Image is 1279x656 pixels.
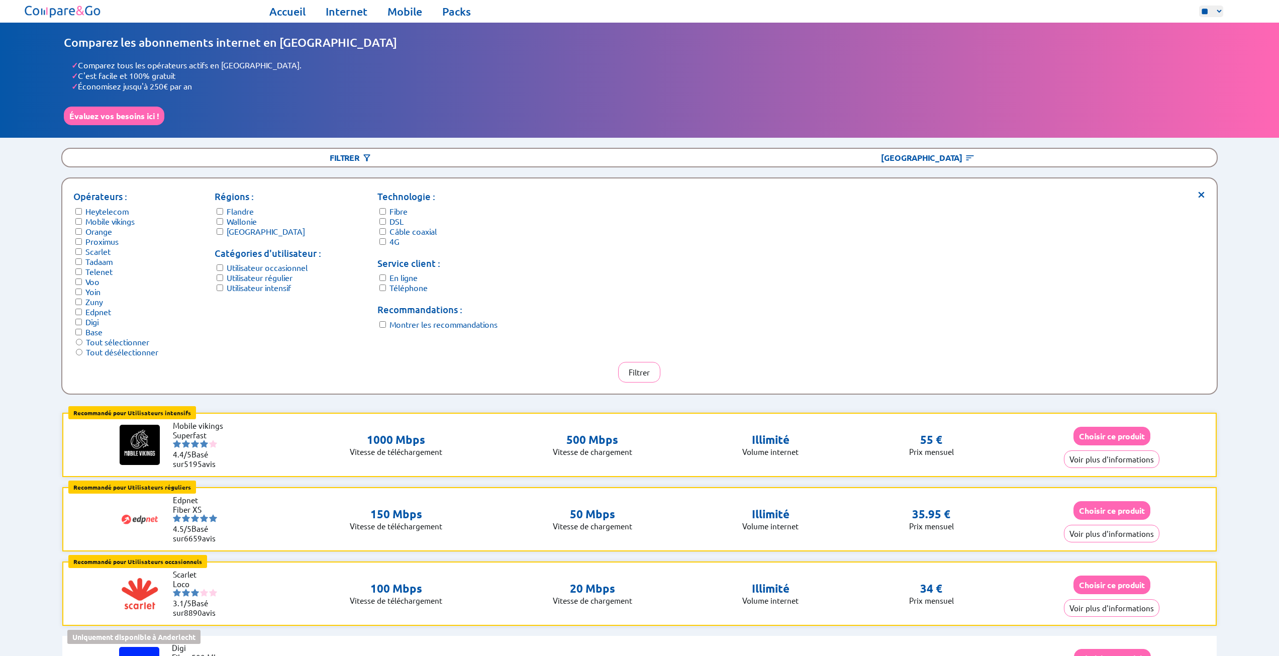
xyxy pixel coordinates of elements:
[1064,599,1159,617] button: Voir plus d'informations
[362,153,372,163] img: Bouton pour ouvrir la section des filtres
[742,447,799,456] p: Volume internet
[86,347,158,357] label: Tout désélectionner
[71,70,78,81] span: ✓
[326,5,367,19] a: Internet
[85,226,112,236] label: Orange
[227,216,257,226] label: Wallonie
[909,521,954,531] p: Prix mensuel
[173,524,191,533] span: 4.5/5
[389,226,437,236] label: Câble coaxial
[742,507,799,521] p: Illimité
[1073,431,1150,441] a: Choisir ce produit
[184,608,202,617] span: 8890
[85,307,111,317] label: Edpnet
[227,226,305,236] label: [GEOGRAPHIC_DATA]
[85,317,99,327] label: Digi
[227,283,291,293] label: Utilisateur intensif
[920,433,942,447] p: 55 €
[965,153,975,163] img: Bouton pour ouvrir la section de tri
[215,246,321,260] p: Catégories d'utilisateur :
[227,272,292,283] label: Utilisateur régulier
[209,440,217,448] img: starnr5
[389,319,498,329] label: Montrer les recommandations
[200,589,208,597] img: starnr4
[1073,580,1150,590] a: Choisir ce produit
[389,283,428,293] label: Téléphone
[350,521,442,531] p: Vitesse de télé­chargement
[85,297,103,307] label: Zuny
[909,447,954,456] p: Prix mensuel
[1073,576,1150,594] button: Choisir ce produit
[553,596,632,605] p: Vitesse de chargement
[85,206,129,216] label: Heytelecom
[442,5,471,19] a: Packs
[71,60,78,70] span: ✓
[85,327,103,337] label: Base
[1197,190,1206,197] span: ×
[209,589,217,597] img: starnr5
[184,459,202,468] span: 5195
[920,582,942,596] p: 34 €
[182,514,190,522] img: starnr2
[184,533,202,543] span: 6659
[742,433,799,447] p: Illimité
[173,449,233,468] li: Basé sur avis
[173,430,233,440] li: Superfast
[350,507,442,521] p: 150 Mbps
[377,190,498,204] p: Technologie :
[1064,525,1159,542] button: Voir plus d'informations
[350,447,442,456] p: Vitesse de télé­chargement
[120,425,160,465] img: Logo of Mobile vikings
[85,236,119,246] label: Proximus
[742,582,799,596] p: Illimité
[182,440,190,448] img: starnr2
[1073,506,1150,515] a: Choisir ce produit
[200,440,208,448] img: starnr4
[1073,427,1150,445] button: Choisir ce produit
[173,421,233,430] li: Mobile vikings
[389,206,408,216] label: Fibre
[73,409,191,417] b: Recommandé pour Utilisateurs intensifs
[227,262,308,272] label: Utilisateur occasionnel
[350,596,442,605] p: Vitesse de télé­chargement
[1064,529,1159,538] a: Voir plus d'informations
[85,276,100,287] label: Voo
[86,337,149,347] label: Tout sélectionner
[85,287,101,297] label: Yoin
[173,579,233,589] li: Loco
[191,514,199,522] img: starnr3
[912,507,950,521] p: 35.95 €
[553,582,632,596] p: 20 Mbps
[553,521,632,531] p: Vitesse de chargement
[389,216,404,226] label: DSL
[120,574,160,614] img: Logo of Scarlet
[350,433,442,447] p: 1000 Mbps
[73,557,202,566] b: Recommandé pour Utilisateurs occasionnels
[209,514,217,522] img: starnr5
[742,521,799,531] p: Volume internet
[64,107,164,125] button: Évaluez vos besoins ici !
[227,206,254,216] label: Flandre
[62,149,639,166] div: Filtrer
[72,632,195,641] b: Uniquement disponible à Anderlecht
[173,524,233,543] li: Basé sur avis
[173,505,233,514] li: Fiber XS
[387,5,422,19] a: Mobile
[173,570,233,579] li: Scarlet
[1073,501,1150,520] button: Choisir ce produit
[553,433,632,447] p: 500 Mbps
[73,190,158,204] p: Opérateurs :
[553,507,632,521] p: 50 Mbps
[120,499,160,539] img: Logo of Edpnet
[173,440,181,448] img: starnr1
[71,70,1215,81] li: C'est facile et 100% gratuit
[173,589,181,597] img: starnr1
[64,35,1215,50] h1: Comparez les abonnements internet en [GEOGRAPHIC_DATA]
[173,514,181,522] img: starnr1
[71,81,1215,91] li: Économisez jusqu'à 250€ par an
[182,589,190,597] img: starnr2
[618,362,660,383] button: Filtrer
[173,598,233,617] li: Basé sur avis
[269,5,306,19] a: Accueil
[73,483,191,491] b: Recommandé pour Utilisateurs réguliers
